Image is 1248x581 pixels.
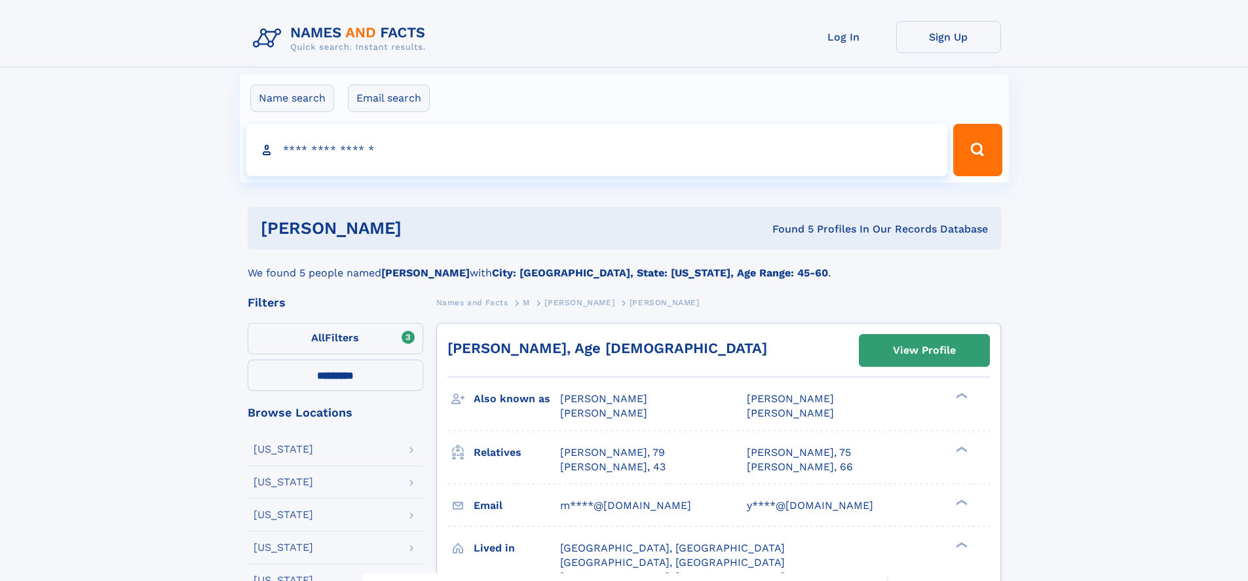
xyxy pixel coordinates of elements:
[248,297,423,309] div: Filters
[261,220,587,236] h1: [PERSON_NAME]
[248,250,1001,281] div: We found 5 people named with .
[544,298,615,307] span: [PERSON_NAME]
[254,542,313,553] div: [US_STATE]
[953,540,968,549] div: ❯
[248,323,423,354] label: Filters
[381,267,470,279] b: [PERSON_NAME]
[447,340,767,356] a: [PERSON_NAME], Age [DEMOGRAPHIC_DATA]
[953,124,1002,176] button: Search Button
[893,335,956,365] div: View Profile
[436,294,508,310] a: Names and Facts
[560,460,666,474] a: [PERSON_NAME], 43
[474,441,560,464] h3: Relatives
[250,84,334,112] label: Name search
[747,460,853,474] a: [PERSON_NAME], 66
[246,124,948,176] input: search input
[747,445,851,460] a: [PERSON_NAME], 75
[953,445,968,453] div: ❯
[474,537,560,559] h3: Lived in
[953,498,968,506] div: ❯
[248,21,436,56] img: Logo Names and Facts
[560,392,647,405] span: [PERSON_NAME]
[311,331,325,344] span: All
[953,392,968,400] div: ❯
[860,335,989,366] a: View Profile
[523,294,530,310] a: M
[474,388,560,410] h3: Also known as
[560,556,785,569] span: [GEOGRAPHIC_DATA], [GEOGRAPHIC_DATA]
[560,542,785,554] span: [GEOGRAPHIC_DATA], [GEOGRAPHIC_DATA]
[248,407,423,419] div: Browse Locations
[348,84,430,112] label: Email search
[492,267,828,279] b: City: [GEOGRAPHIC_DATA], State: [US_STATE], Age Range: 45-60
[254,477,313,487] div: [US_STATE]
[560,407,647,419] span: [PERSON_NAME]
[254,444,313,455] div: [US_STATE]
[630,298,700,307] span: [PERSON_NAME]
[254,510,313,520] div: [US_STATE]
[747,407,834,419] span: [PERSON_NAME]
[474,495,560,517] h3: Email
[791,21,896,53] a: Log In
[544,294,615,310] a: [PERSON_NAME]
[896,21,1001,53] a: Sign Up
[523,298,530,307] span: M
[747,392,834,405] span: [PERSON_NAME]
[560,445,665,460] a: [PERSON_NAME], 79
[587,222,988,236] div: Found 5 Profiles In Our Records Database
